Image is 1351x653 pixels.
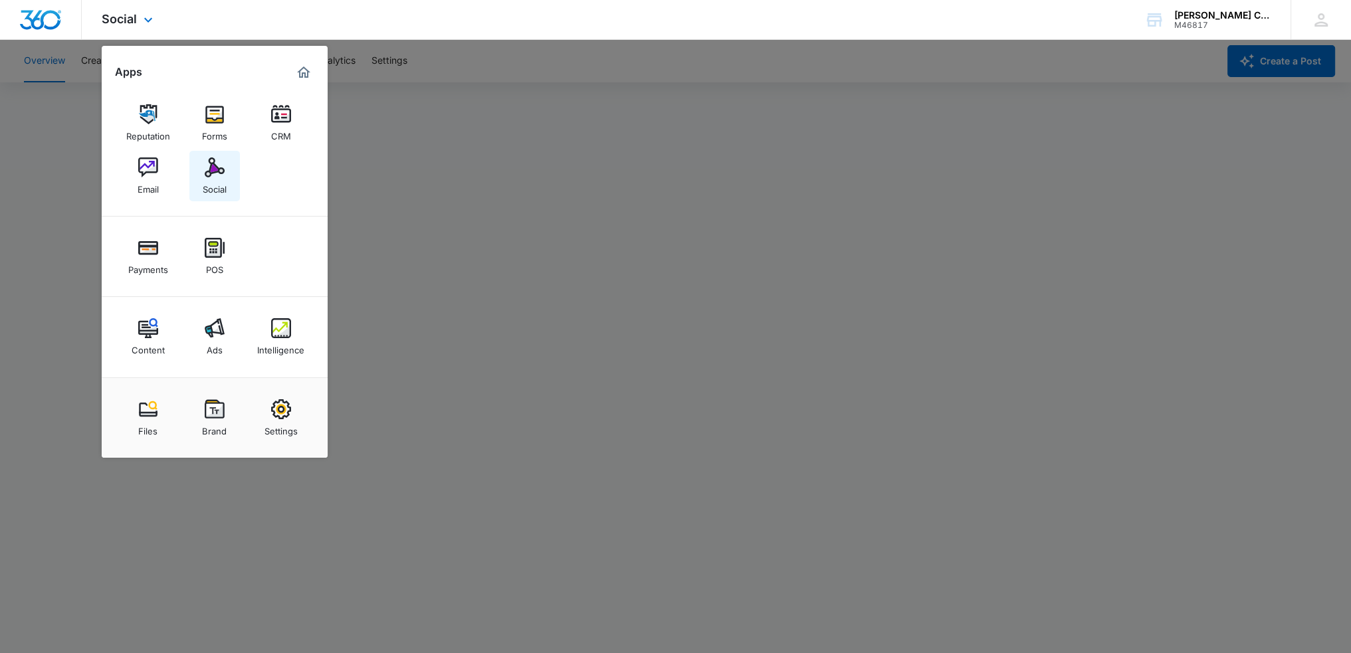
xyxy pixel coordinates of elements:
[123,231,173,282] a: Payments
[138,419,157,436] div: Files
[123,312,173,362] a: Content
[132,338,165,355] div: Content
[115,66,142,78] h2: Apps
[123,98,173,148] a: Reputation
[207,338,223,355] div: Ads
[264,419,298,436] div: Settings
[271,124,291,141] div: CRM
[206,258,223,275] div: POS
[189,312,240,362] a: Ads
[1174,10,1271,21] div: account name
[123,151,173,201] a: Email
[102,12,137,26] span: Social
[189,98,240,148] a: Forms
[126,124,170,141] div: Reputation
[138,177,159,195] div: Email
[256,393,306,443] a: Settings
[189,393,240,443] a: Brand
[257,338,304,355] div: Intelligence
[189,231,240,282] a: POS
[1174,21,1271,30] div: account id
[128,258,168,275] div: Payments
[256,98,306,148] a: CRM
[123,393,173,443] a: Files
[256,312,306,362] a: Intelligence
[189,151,240,201] a: Social
[202,419,227,436] div: Brand
[203,177,227,195] div: Social
[202,124,227,141] div: Forms
[293,62,314,83] a: Marketing 360® Dashboard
